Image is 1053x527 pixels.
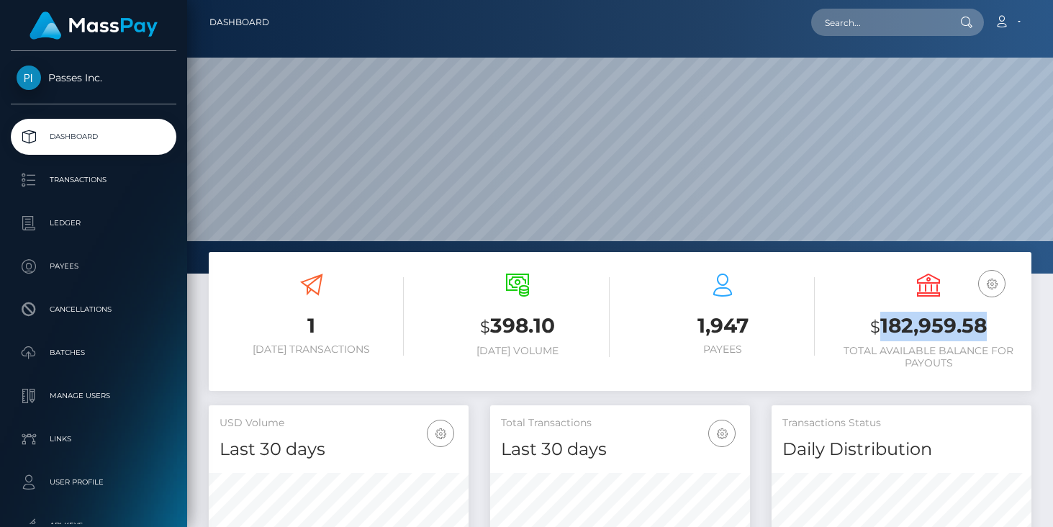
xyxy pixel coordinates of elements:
[220,437,458,462] h4: Last 30 days
[11,421,176,457] a: Links
[11,248,176,284] a: Payees
[17,66,41,90] img: Passes Inc.
[209,7,269,37] a: Dashboard
[11,205,176,241] a: Ledger
[782,416,1021,431] h5: Transactions Status
[30,12,158,40] img: MassPay Logo
[220,416,458,431] h5: USD Volume
[17,342,171,364] p: Batches
[11,71,176,84] span: Passes Inc.
[11,292,176,328] a: Cancellations
[220,343,404,356] h6: [DATE] Transactions
[631,343,815,356] h6: Payees
[782,437,1021,462] h4: Daily Distribution
[501,437,739,462] h4: Last 30 days
[11,378,176,414] a: Manage Users
[480,317,490,337] small: $
[425,345,610,357] h6: [DATE] Volume
[17,256,171,277] p: Payees
[17,299,171,320] p: Cancellations
[11,119,176,155] a: Dashboard
[17,428,171,450] p: Links
[631,312,815,340] h3: 1,947
[11,162,176,198] a: Transactions
[836,312,1021,341] h3: 182,959.58
[11,464,176,500] a: User Profile
[220,312,404,340] h3: 1
[425,312,610,341] h3: 398.10
[870,317,880,337] small: $
[501,416,739,431] h5: Total Transactions
[17,169,171,191] p: Transactions
[836,345,1021,369] h6: Total Available Balance for Payouts
[811,9,946,36] input: Search...
[17,212,171,234] p: Ledger
[11,335,176,371] a: Batches
[17,126,171,148] p: Dashboard
[17,385,171,407] p: Manage Users
[17,472,171,493] p: User Profile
